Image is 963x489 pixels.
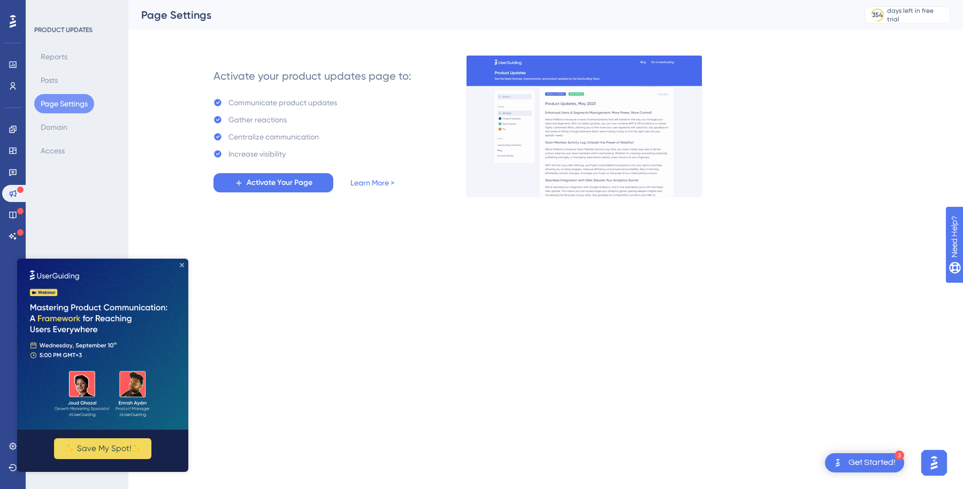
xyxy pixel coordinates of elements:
[918,447,950,479] iframe: UserGuiding AI Assistant Launcher
[34,118,74,137] button: Domain
[25,3,67,15] span: Need Help?
[849,457,896,469] div: Get Started!
[228,148,286,160] div: Increase visibility
[228,113,287,126] div: Gather reactions
[895,451,904,460] div: 3
[37,180,134,200] button: ✨ Save My Spot!✨
[34,26,93,34] div: PRODUCT UPDATES
[228,130,319,143] div: Centralize communication
[163,4,167,9] div: Close Preview
[350,176,394,189] a: Learn More >
[247,176,312,189] span: Activate Your Page
[466,55,702,197] img: 253145e29d1258e126a18a92d52e03bb.gif
[34,141,71,160] button: Access
[141,7,838,22] div: Page Settings
[213,173,333,192] button: Activate Your Page
[831,456,844,469] img: launcher-image-alternative-text
[34,71,64,90] button: Posts
[34,47,74,66] button: Reports
[872,11,883,19] div: 354
[228,96,337,109] div: Communicate product updates
[887,6,946,24] div: days left in free trial
[34,94,94,113] button: Page Settings
[213,68,411,83] div: Activate your product updates page to:
[825,453,904,472] div: Open Get Started! checklist, remaining modules: 3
